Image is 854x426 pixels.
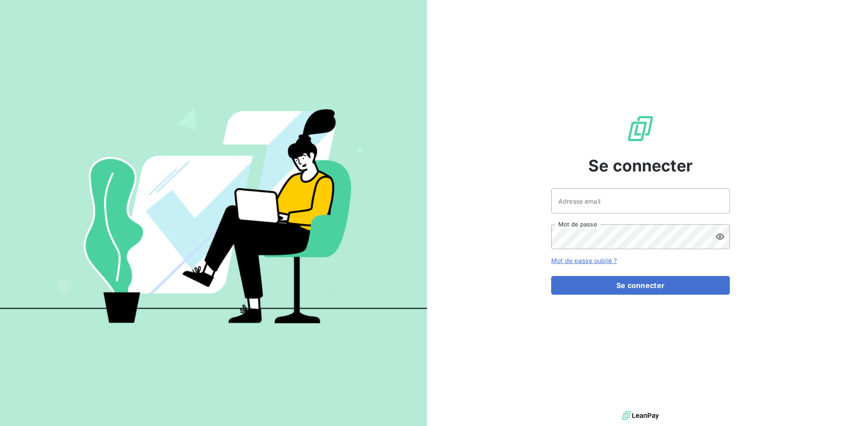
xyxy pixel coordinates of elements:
[626,114,655,143] img: Logo LeanPay
[551,188,730,213] input: placeholder
[551,257,617,264] a: Mot de passe oublié ?
[622,409,659,422] img: logo
[588,154,693,178] span: Se connecter
[551,276,730,295] button: Se connecter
